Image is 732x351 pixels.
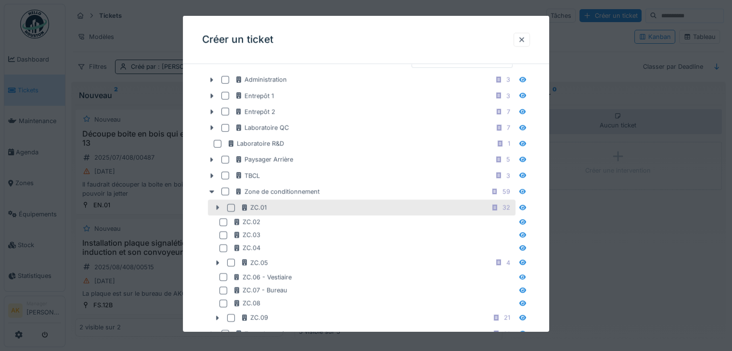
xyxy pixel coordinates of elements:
div: Entrepôt 1 [235,91,274,100]
div: ZC.07 - Bureau [233,286,287,295]
div: ZC.03 [233,230,260,239]
div: 5 [506,155,510,164]
div: ZC.09 [241,313,268,322]
div: Laboratoire R&D [227,139,284,148]
div: Laboratoire QC [235,123,289,132]
div: 7 [507,123,510,132]
div: Entrepôt 2 [235,107,275,116]
div: ZC.05 [241,258,268,267]
div: 59 [502,187,510,196]
div: ZC.01 [241,203,267,212]
div: 3 [506,171,510,180]
div: Administration [235,75,287,84]
div: 4 [506,258,510,267]
div: 1 [508,139,510,148]
div: ZC.04 [233,243,260,252]
div: 32 [502,203,510,212]
div: 14 [504,329,510,338]
div: 21 [504,313,510,322]
div: 7 [507,107,510,116]
div: ZC.02 [233,217,260,226]
div: ZC.06 - Vestiaire [233,273,292,282]
h3: Créer un ticket [202,34,273,46]
div: Paysager Arrière [235,155,293,164]
div: Zone de pesées [235,329,291,338]
div: 3 [506,91,510,100]
div: TBCL [235,171,260,180]
div: 3 [506,75,510,84]
div: Zone de conditionnement [235,187,320,196]
div: ZC.08 [233,299,260,308]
